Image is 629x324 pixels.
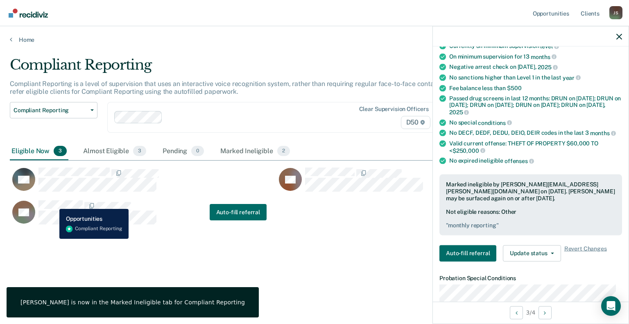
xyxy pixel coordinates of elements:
dt: Probation Special Conditions [439,274,622,281]
span: year [563,74,581,81]
div: On minimum supervision for 13 [449,53,622,60]
span: 2025 [538,64,557,70]
span: 3 [54,146,67,156]
span: 2 [277,146,290,156]
span: 0 [191,146,204,156]
div: No DECF, DEDF, DEDU, DEIO, DEIR codes in the last 3 [449,129,622,137]
img: Recidiviz [9,9,48,18]
button: Profile dropdown button [609,6,622,19]
a: Home [10,36,619,43]
span: offenses [505,158,534,164]
pre: " monthly reporting " [446,222,615,229]
span: Revert Changes [564,245,607,261]
span: D50 [401,116,430,129]
a: Navigate to form link [439,245,500,261]
span: <$250,000 [449,147,485,154]
button: Auto-fill referral [210,204,267,221]
div: CaseloadOpportunityCell-00644001 [276,167,543,200]
div: No special [449,119,622,126]
div: Clear supervision officers [359,106,429,113]
span: 2025 [449,109,469,115]
div: CaseloadOpportunityCell-00577870 [10,200,276,233]
div: 3 / 4 [433,301,629,323]
div: Fee balance less than [449,84,622,91]
button: Next Opportunity [538,306,552,319]
button: Auto-fill referral [439,245,496,261]
div: Not eligible reasons: Other [446,208,615,229]
span: $500 [507,84,521,91]
span: Compliant Reporting [14,107,87,114]
span: conditions [478,119,511,126]
button: Previous Opportunity [510,306,523,319]
button: Update status [503,245,561,261]
div: Marked ineligible by [PERSON_NAME][EMAIL_ADDRESS][PERSON_NAME][DOMAIN_NAME] on [DATE]. [PERSON_NA... [446,181,615,201]
div: CaseloadOpportunityCell-00649552 [10,167,276,200]
span: months [531,53,557,60]
div: Eligible Now [10,143,68,161]
div: No expired ineligible [449,157,622,165]
div: No sanctions higher than Level 1 in the last [449,74,622,81]
div: J S [609,6,622,19]
span: months [590,130,616,136]
span: 3 [133,146,146,156]
div: Pending [161,143,206,161]
div: Passed drug screens in last 12 months: DRUN on [DATE]; DRUN on [DATE]; DRUN on [DATE]; DRUN on [D... [449,95,622,116]
a: Navigate to form link [210,204,267,221]
p: Compliant Reporting is a level of supervision that uses an interactive voice recognition system, ... [10,80,480,95]
div: Marked Ineligible [219,143,292,161]
div: Valid current offense: THEFT OF PROPERTY $60,000 TO [449,140,622,154]
div: Compliant Reporting [10,57,482,80]
div: [PERSON_NAME] is now in the Marked Ineligible tab for Compliant Reporting [20,299,245,306]
div: Negative arrest check on [DATE], [449,63,622,71]
div: Open Intercom Messenger [601,296,621,316]
div: Almost Eligible [81,143,148,161]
